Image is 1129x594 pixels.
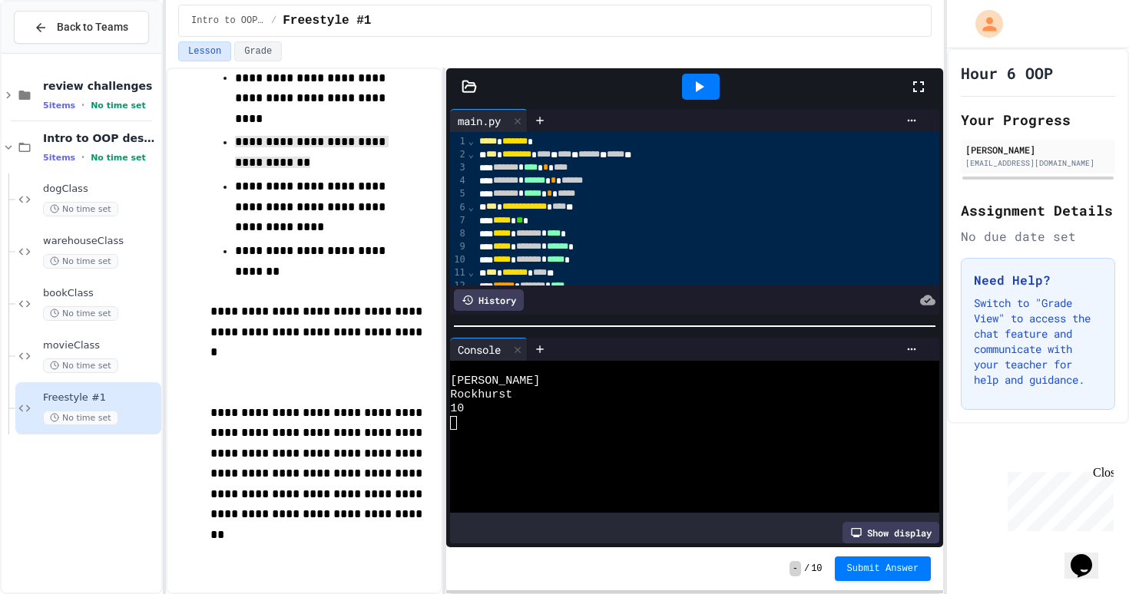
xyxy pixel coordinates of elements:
span: 5 items [43,101,75,111]
span: movieClass [43,339,158,352]
span: Fold line [468,136,475,147]
span: bookClass [43,287,158,300]
div: History [454,289,524,311]
span: • [81,151,84,163]
div: 11 [450,266,467,279]
span: No time set [91,153,146,163]
div: Chat with us now!Close [6,6,106,97]
div: Show display [843,522,939,543]
span: Submit Answer [847,563,919,575]
div: 10 [450,253,467,266]
p: Switch to "Grade View" to access the chat feature and communicate with your teacher for help and ... [974,295,1102,388]
iframe: chat widget [1002,466,1114,531]
div: My Account [959,6,1007,41]
span: Freestyle #1 [283,12,371,30]
div: 4 [450,174,467,187]
div: main.py [450,113,508,129]
iframe: chat widget [1064,533,1114,579]
div: 8 [450,227,467,240]
span: warehouseClass [43,235,158,248]
span: Back to Teams [57,19,128,35]
div: 2 [450,148,467,161]
div: 9 [450,240,467,253]
div: 12 [450,279,467,292]
div: [EMAIL_ADDRESS][DOMAIN_NAME] [965,157,1111,169]
div: 1 [450,135,467,148]
span: No time set [43,358,118,373]
span: 10 [450,402,464,416]
span: No time set [43,306,118,321]
span: Fold line [468,267,475,278]
span: No time set [43,202,118,216]
span: Intro to OOP design [191,15,265,27]
span: Intro to OOP design [43,131,158,145]
div: 6 [450,201,467,214]
button: Back to Teams [14,11,149,44]
span: - [790,561,801,576]
span: dogClass [43,183,158,196]
h2: Your Progress [961,109,1115,130]
span: Freestyle #1 [43,391,158,404]
h2: Assignment Details [961,200,1115,221]
div: main.py [450,109,528,132]
div: 3 [450,161,467,174]
button: Grade [234,41,282,61]
span: No time set [43,411,118,425]
span: review challenges [43,79,158,93]
div: 7 [450,214,467,227]
span: • [81,99,84,111]
h1: Hour 6 OOP [961,62,1053,84]
span: 5 items [43,153,75,163]
h3: Need Help? [974,271,1102,289]
div: No due date set [961,227,1115,246]
span: Fold line [468,149,475,160]
span: Rockhurst [450,388,512,402]
span: No time set [43,254,118,269]
span: 10 [811,563,822,575]
span: Fold line [468,202,475,213]
span: No time set [91,101,146,111]
div: 5 [450,187,467,200]
span: [PERSON_NAME] [450,375,540,388]
button: Submit Answer [835,556,932,581]
div: Console [450,338,528,361]
div: [PERSON_NAME] [965,143,1111,157]
button: Lesson [178,41,231,61]
span: / [804,563,810,575]
span: / [271,15,276,27]
div: Console [450,342,508,358]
